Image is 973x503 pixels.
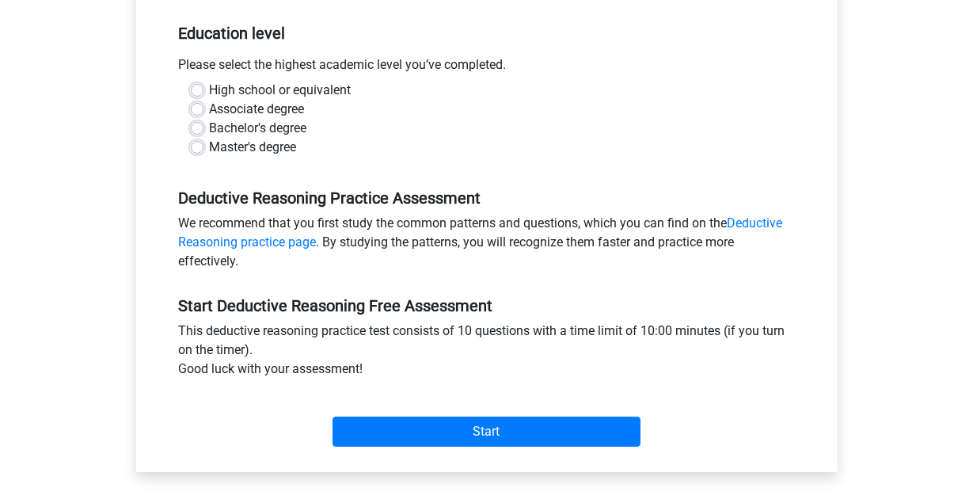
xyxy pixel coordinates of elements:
div: This deductive reasoning practice test consists of 10 questions with a time limit of 10:00 minute... [167,322,807,385]
label: High school or equivalent [210,81,352,100]
h5: Deductive Reasoning Practice Assessment [179,189,795,208]
label: Associate degree [210,100,305,119]
h5: Start Deductive Reasoning Free Assessment [179,296,795,315]
input: Start [333,417,640,447]
h5: Education level [179,17,795,49]
label: Bachelor's degree [210,119,307,138]
div: We recommend that you first study the common patterns and questions, which you can find on the . ... [167,214,807,277]
label: Master's degree [210,138,297,157]
div: Please select the highest academic level you’ve completed. [167,55,807,81]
